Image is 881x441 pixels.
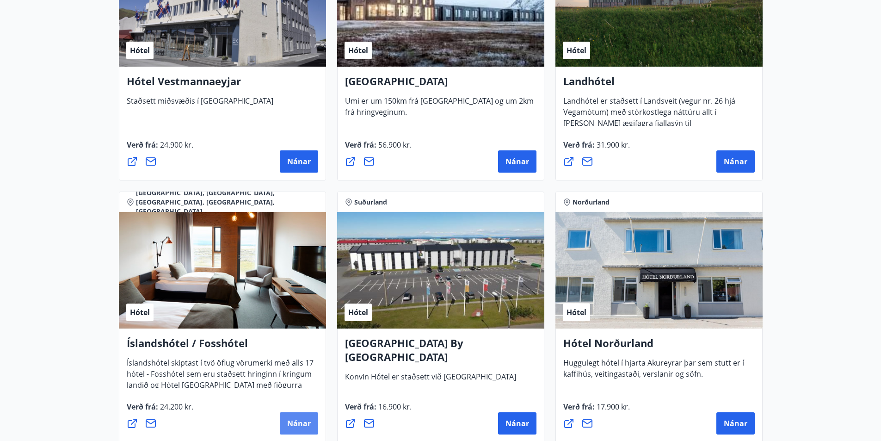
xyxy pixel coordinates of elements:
[280,412,318,435] button: Nánar
[127,96,273,113] span: Staðsett miðsvæðis í [GEOGRAPHIC_DATA]
[376,140,412,150] span: 56.900 kr.
[348,45,368,56] span: Hótel
[345,74,536,95] h4: [GEOGRAPHIC_DATA]
[595,402,630,412] span: 17.900 kr.
[563,358,744,386] span: Huggulegt hótel í hjarta Akureyrar þar sem stutt er í kaffihús, veitingastaði, verslanir og söfn.
[498,412,536,435] button: Nánar
[127,140,193,157] span: Verð frá :
[127,74,318,95] h4: Hótel Vestmannaeyjar
[498,150,536,173] button: Nánar
[354,198,387,207] span: Suðurland
[563,140,630,157] span: Verð frá :
[287,156,311,167] span: Nánar
[345,336,536,371] h4: [GEOGRAPHIC_DATA] By [GEOGRAPHIC_DATA]
[563,402,630,419] span: Verð frá :
[158,402,193,412] span: 24.200 kr.
[567,307,586,317] span: Hótel
[287,418,311,429] span: Nánar
[716,150,755,173] button: Nánar
[348,307,368,317] span: Hótel
[127,402,193,419] span: Verð frá :
[130,45,150,56] span: Hótel
[158,140,193,150] span: 24.900 kr.
[127,358,314,409] span: Íslandshótel skiptast í tvö öflug vörumerki með alls 17 hótel - Fosshótel sem eru staðsett hringi...
[130,307,150,317] span: Hótel
[724,156,747,167] span: Nánar
[136,188,318,216] span: [GEOGRAPHIC_DATA], [GEOGRAPHIC_DATA], [GEOGRAPHIC_DATA], [GEOGRAPHIC_DATA], [GEOGRAPHIC_DATA]
[376,402,412,412] span: 16.900 kr.
[716,412,755,435] button: Nánar
[563,96,735,158] span: Landhótel er staðsett í Landsveit (vegur nr. 26 hjá Vegamótum) með stórkostlega náttúru allt í [P...
[567,45,586,56] span: Hótel
[345,372,516,389] span: Konvin Hótel er staðsett við [GEOGRAPHIC_DATA]
[573,198,610,207] span: Norðurland
[595,140,630,150] span: 31.900 kr.
[345,140,412,157] span: Verð frá :
[345,402,412,419] span: Verð frá :
[505,156,529,167] span: Nánar
[563,74,755,95] h4: Landhótel
[280,150,318,173] button: Nánar
[563,336,755,357] h4: Hótel Norðurland
[127,336,318,357] h4: Íslandshótel / Fosshótel
[724,418,747,429] span: Nánar
[505,418,529,429] span: Nánar
[345,96,534,124] span: Umi er um 150km frá [GEOGRAPHIC_DATA] og um 2km frá hringveginum.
